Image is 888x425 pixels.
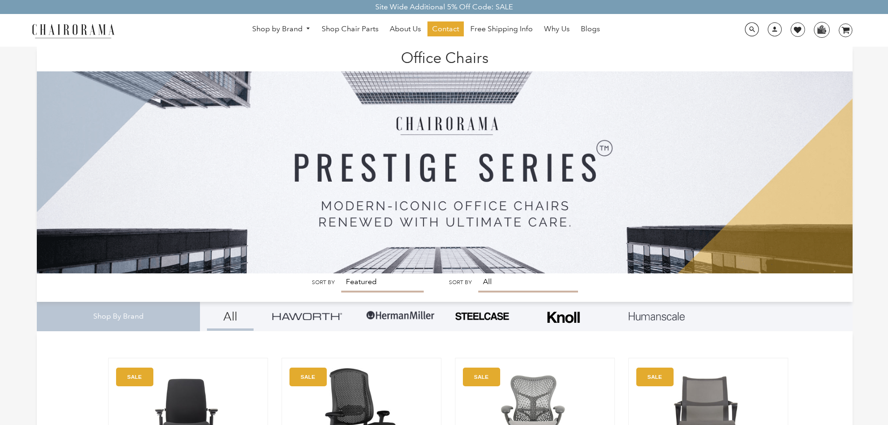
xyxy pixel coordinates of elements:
a: Contact [427,21,464,36]
img: Group-1.png [365,302,435,330]
img: chairorama [27,22,120,39]
img: PHOTO-2024-07-09-00-53-10-removebg-preview.png [454,311,510,321]
span: About Us [390,24,421,34]
img: Group_4be16a4b-c81a-4a6e-a540-764d0a8faf6e.png [272,313,342,320]
img: Office Chairs [37,47,853,273]
span: Free Shipping Info [470,24,533,34]
span: Shop Chair Parts [322,24,379,34]
text: SALE [127,374,142,380]
img: WhatsApp_Image_2024-07-12_at_16.23.01.webp [814,22,829,36]
a: Blogs [576,21,605,36]
label: Sort by [449,279,472,286]
span: Why Us [544,24,570,34]
div: Shop By Brand [37,302,200,331]
nav: DesktopNavigation [159,21,693,39]
a: Shop Chair Parts [317,21,383,36]
a: All [207,302,254,331]
img: Frame_4.png [545,306,582,329]
text: SALE [647,374,662,380]
h1: Office Chairs [46,47,843,67]
a: Why Us [539,21,574,36]
img: Layer_1_1.png [629,312,685,320]
text: SALE [301,374,315,380]
label: Sort by [312,279,335,286]
a: Free Shipping Info [466,21,537,36]
a: Shop by Brand [248,22,316,36]
span: Contact [432,24,459,34]
a: About Us [385,21,426,36]
span: Blogs [581,24,600,34]
text: SALE [474,374,489,380]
